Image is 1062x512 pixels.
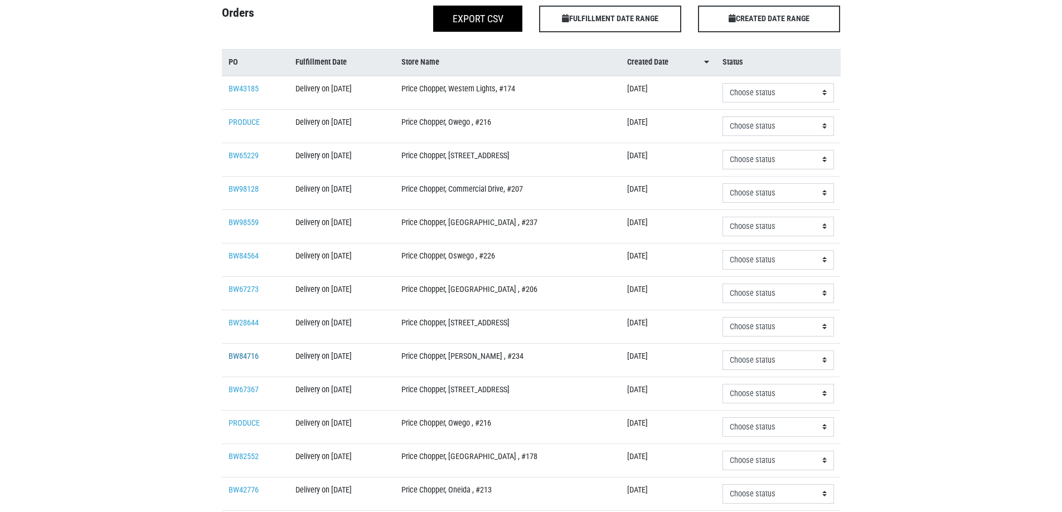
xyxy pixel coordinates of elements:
[620,343,716,377] td: [DATE]
[395,410,620,443] td: Price Chopper, Owego , #216
[229,151,259,160] a: BW65229
[229,118,260,127] a: PRODUCE
[395,76,620,110] td: Price Chopper, Western Lights, #174
[289,410,394,443] td: Delivery on [DATE]
[289,343,394,377] td: Delivery on [DATE]
[620,176,716,209] td: [DATE]
[620,310,716,343] td: [DATE]
[395,377,620,410] td: Price Chopper, [STREET_ADDRESS]
[620,477,716,510] td: [DATE]
[229,56,238,69] span: PO
[395,310,620,343] td: Price Chopper, [STREET_ADDRESS]
[395,176,620,209] td: Price Chopper, Commercial Drive, #207
[289,377,394,410] td: Delivery on [DATE]
[620,377,716,410] td: [DATE]
[229,184,259,194] a: BW98128
[395,243,620,276] td: Price Chopper, Oswego , #226
[289,176,394,209] td: Delivery on [DATE]
[214,6,372,28] h4: Orders
[395,109,620,143] td: Price Chopper, Owego , #216
[229,485,259,495] a: BW42776
[229,56,283,69] a: PO
[289,243,394,276] td: Delivery on [DATE]
[229,385,259,394] a: BW67367
[401,56,614,69] a: Store Name
[229,285,259,294] a: BW67273
[620,276,716,310] td: [DATE]
[229,251,259,261] a: BW84564
[722,56,834,69] a: Status
[620,76,716,110] td: [DATE]
[395,443,620,477] td: Price Chopper, [GEOGRAPHIC_DATA] , #178
[289,477,394,510] td: Delivery on [DATE]
[620,143,716,176] td: [DATE]
[698,6,840,32] span: CREATED DATE RANGE
[289,76,394,110] td: Delivery on [DATE]
[289,310,394,343] td: Delivery on [DATE]
[395,343,620,377] td: Price Chopper, [PERSON_NAME] , #234
[722,56,743,69] span: Status
[229,218,259,227] a: BW98559
[395,477,620,510] td: Price Chopper, Oneida , #213
[229,84,259,94] a: BW43185
[289,209,394,243] td: Delivery on [DATE]
[627,56,709,69] a: Created Date
[229,318,259,328] a: BW28644
[539,6,681,32] span: FULFILLMENT DATE RANGE
[627,56,668,69] span: Created Date
[289,109,394,143] td: Delivery on [DATE]
[229,352,259,361] a: BW84716
[620,109,716,143] td: [DATE]
[289,143,394,176] td: Delivery on [DATE]
[620,443,716,477] td: [DATE]
[620,410,716,443] td: [DATE]
[295,56,347,69] span: Fulfillment Date
[433,6,522,32] button: Export CSV
[289,276,394,310] td: Delivery on [DATE]
[295,56,387,69] a: Fulfillment Date
[401,56,439,69] span: Store Name
[395,276,620,310] td: Price Chopper, [GEOGRAPHIC_DATA] , #206
[229,418,260,428] a: PRODUCE
[620,209,716,243] td: [DATE]
[229,452,259,461] a: BW82552
[620,243,716,276] td: [DATE]
[395,143,620,176] td: Price Chopper, [STREET_ADDRESS]
[289,443,394,477] td: Delivery on [DATE]
[395,209,620,243] td: Price Chopper, [GEOGRAPHIC_DATA] , #237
